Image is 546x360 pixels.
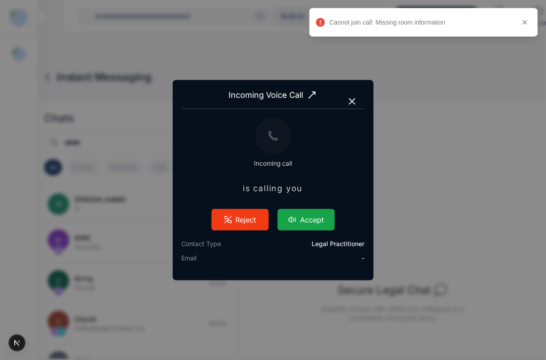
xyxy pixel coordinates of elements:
button: Accept [278,209,335,230]
button: Reject [212,209,269,230]
span: - [362,254,365,263]
span: Legal Practitioner [312,239,365,248]
div: 📞 [255,118,291,154]
span: Incoming Voice Call [182,89,365,101]
span: Contact Type [182,239,221,248]
div: Cannot join call: Missing room information [329,18,513,27]
span: Email [182,254,197,263]
span: is calling you [182,177,365,200]
span: Incoming call [254,159,292,168]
